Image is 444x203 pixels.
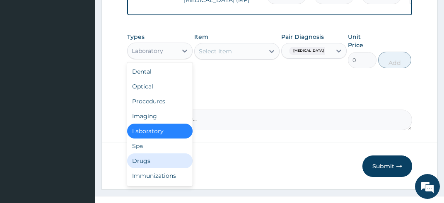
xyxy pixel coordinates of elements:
div: Chat with us now [43,46,139,57]
label: Pair Diagnosis [281,33,324,41]
div: Minimize live chat window [136,4,156,24]
label: Unit Price [348,33,376,49]
div: Immunizations [127,168,193,183]
textarea: Type your message and hit 'Enter' [4,124,158,153]
button: Submit [362,155,412,177]
div: Imaging [127,109,193,124]
div: Dental [127,64,193,79]
div: Procedures [127,94,193,109]
div: Spa [127,139,193,153]
button: Add [378,52,411,68]
span: We're online! [48,53,114,137]
div: Optical [127,79,193,94]
div: Others [127,183,193,198]
label: Item [194,33,208,41]
div: Select Item [199,47,232,55]
label: Comment [127,98,413,105]
span: [MEDICAL_DATA] [289,47,328,55]
div: Drugs [127,153,193,168]
img: d_794563401_company_1708531726252_794563401 [15,41,34,62]
div: Laboratory [127,124,193,139]
div: Laboratory [132,47,163,55]
label: Types [127,33,145,41]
